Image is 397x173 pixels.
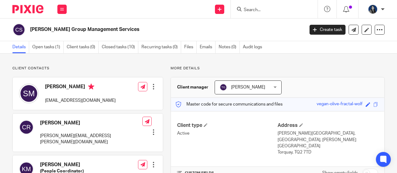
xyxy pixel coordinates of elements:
[45,84,116,91] h4: [PERSON_NAME]
[278,149,378,155] p: Torquay, TQ2 7TD
[177,122,278,129] h4: Client type
[88,84,94,90] i: Primary
[231,85,265,89] span: [PERSON_NAME]
[32,41,64,53] a: Open tasks (1)
[278,122,378,129] h4: Address
[45,97,116,104] p: [EMAIL_ADDRESS][DOMAIN_NAME]
[40,120,142,126] h4: [PERSON_NAME]
[310,25,346,35] a: Create task
[219,41,240,53] a: Notes (0)
[278,130,378,149] p: [PERSON_NAME][GEOGRAPHIC_DATA], [GEOGRAPHIC_DATA], [PERSON_NAME][GEOGRAPHIC_DATA]
[102,41,138,53] a: Closed tasks (10)
[243,41,265,53] a: Audit logs
[12,23,25,36] img: svg%3E
[12,41,29,53] a: Details
[177,84,208,90] h3: Client manager
[368,4,378,14] img: eeb93efe-c884-43eb-8d47-60e5532f21cb.jpg
[220,84,227,91] img: svg%3E
[243,7,299,13] input: Search
[171,66,385,71] p: More details
[40,133,142,145] p: [PERSON_NAME][EMAIL_ADDRESS][PERSON_NAME][DOMAIN_NAME]
[40,162,111,168] h4: [PERSON_NAME]
[19,84,39,103] img: svg%3E
[317,101,363,108] div: vegan-olive-fractal-wolf
[184,41,197,53] a: Files
[177,130,278,136] p: Active
[19,120,34,135] img: svg%3E
[176,101,283,107] p: Master code for secure communications and files
[67,41,99,53] a: Client tasks (0)
[12,5,43,13] img: Pixie
[200,41,216,53] a: Emails
[12,66,163,71] p: Client contacts
[141,41,181,53] a: Recurring tasks (0)
[30,26,246,33] h2: [PERSON_NAME] Group Management Services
